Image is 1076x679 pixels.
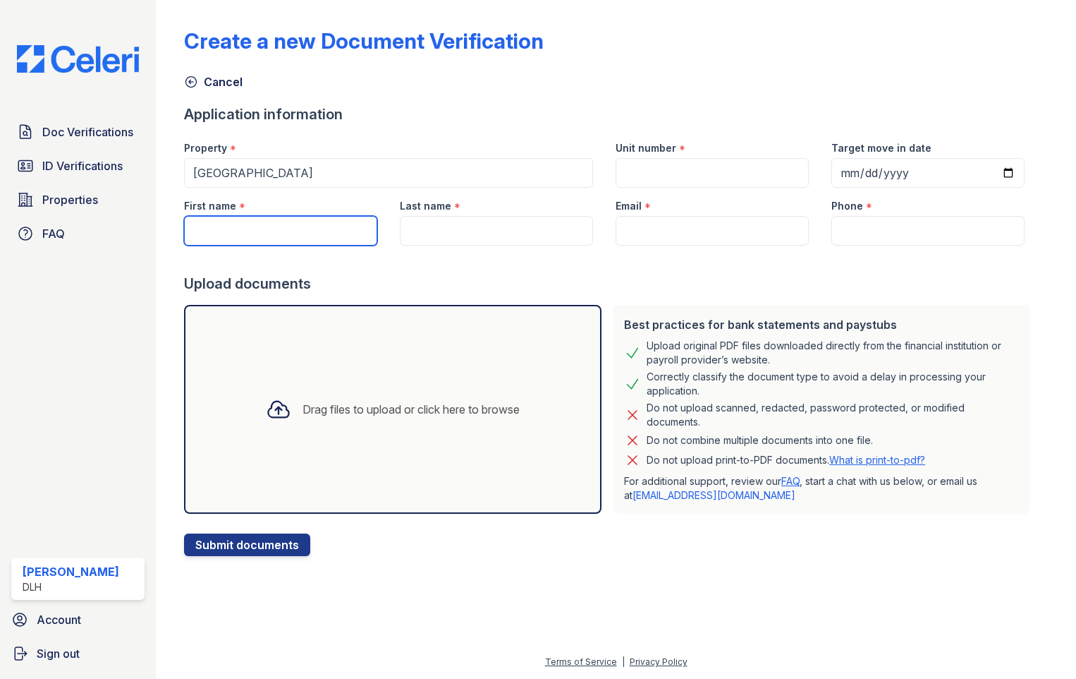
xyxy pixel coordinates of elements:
[302,401,520,418] div: Drag files to upload or click here to browse
[6,45,150,73] img: CE_Logo_Blue-a8612792a0a2168367f1c8372b55b34899dd931a85d93a1a3d3e32e68fde9ad4.png
[42,191,98,208] span: Properties
[11,186,145,214] a: Properties
[829,454,925,466] a: What is print-to-pdf?
[37,611,81,628] span: Account
[184,28,544,54] div: Create a new Document Verification
[42,157,123,174] span: ID Verifications
[400,199,451,213] label: Last name
[184,199,236,213] label: First name
[184,534,310,556] button: Submit documents
[184,104,1036,124] div: Application information
[6,606,150,634] a: Account
[616,199,642,213] label: Email
[647,370,1019,398] div: Correctly classify the document type to avoid a delay in processing your application.
[616,141,676,155] label: Unit number
[781,475,800,487] a: FAQ
[647,432,873,449] div: Do not combine multiple documents into one file.
[831,141,931,155] label: Target move in date
[624,474,1019,503] p: For additional support, review our , start a chat with us below, or email us at
[6,639,150,668] a: Sign out
[630,656,687,667] a: Privacy Policy
[647,339,1019,367] div: Upload original PDF files downloaded directly from the financial institution or payroll provider’...
[624,316,1019,333] div: Best practices for bank statements and paystubs
[11,118,145,146] a: Doc Verifications
[184,73,243,90] a: Cancel
[23,563,119,580] div: [PERSON_NAME]
[37,645,80,662] span: Sign out
[11,152,145,180] a: ID Verifications
[184,141,227,155] label: Property
[622,656,625,667] div: |
[11,220,145,248] a: FAQ
[632,489,795,501] a: [EMAIL_ADDRESS][DOMAIN_NAME]
[42,225,65,242] span: FAQ
[831,199,863,213] label: Phone
[23,580,119,594] div: DLH
[42,124,133,140] span: Doc Verifications
[647,401,1019,429] div: Do not upload scanned, redacted, password protected, or modified documents.
[647,453,925,467] p: Do not upload print-to-PDF documents.
[545,656,617,667] a: Terms of Service
[184,274,1036,294] div: Upload documents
